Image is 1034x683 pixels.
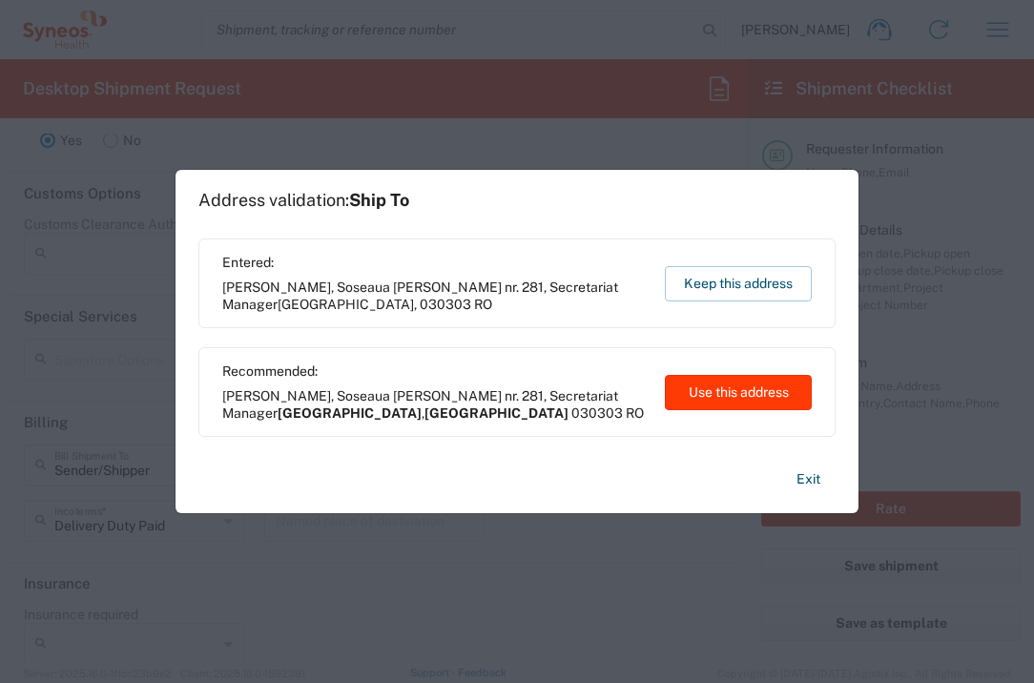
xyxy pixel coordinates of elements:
[222,387,647,422] span: [PERSON_NAME], Soseaua [PERSON_NAME] nr. 281, Secretariat Manager ,
[278,297,414,312] span: [GEOGRAPHIC_DATA]
[222,254,647,271] span: Entered:
[278,405,422,421] span: [GEOGRAPHIC_DATA]
[665,375,812,410] button: Use this address
[424,405,569,421] span: [GEOGRAPHIC_DATA]
[420,297,471,312] span: 030303
[474,297,492,312] span: RO
[222,279,647,313] span: [PERSON_NAME], Soseaua [PERSON_NAME] nr. 281, Secretariat Manager ,
[781,463,836,496] button: Exit
[571,405,623,421] span: 030303
[349,190,409,210] span: Ship To
[665,266,812,301] button: Keep this address
[198,190,409,211] h1: Address validation:
[222,362,647,380] span: Recommended:
[626,405,644,421] span: RO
